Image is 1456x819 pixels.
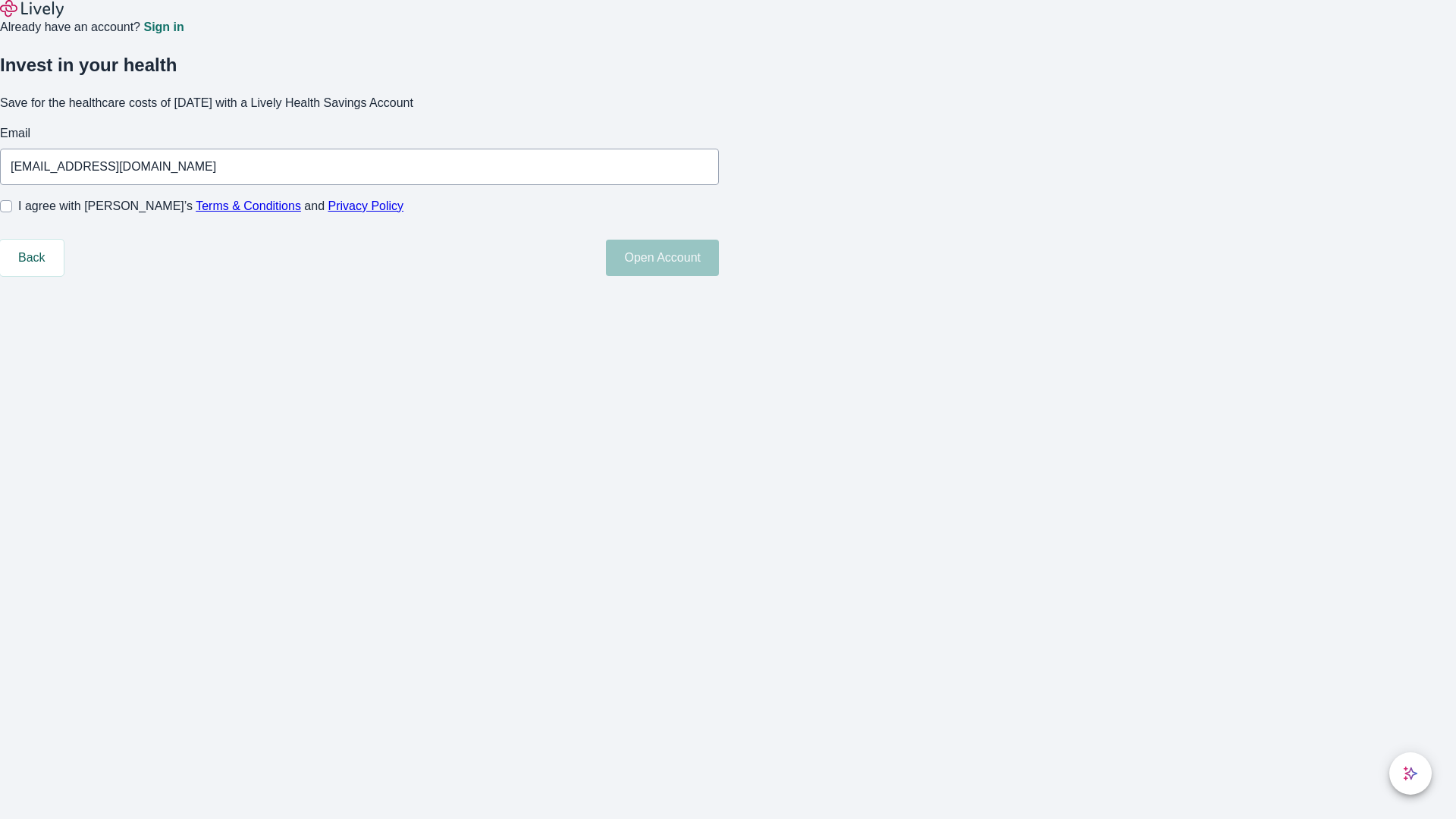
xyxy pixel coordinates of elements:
span: I agree with [PERSON_NAME]’s and [18,197,403,215]
button: chat [1389,752,1432,795]
svg: Lively AI Assistant [1403,766,1418,781]
a: Sign in [143,21,184,33]
a: Terms & Conditions [196,199,301,212]
a: Privacy Policy [328,199,404,212]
